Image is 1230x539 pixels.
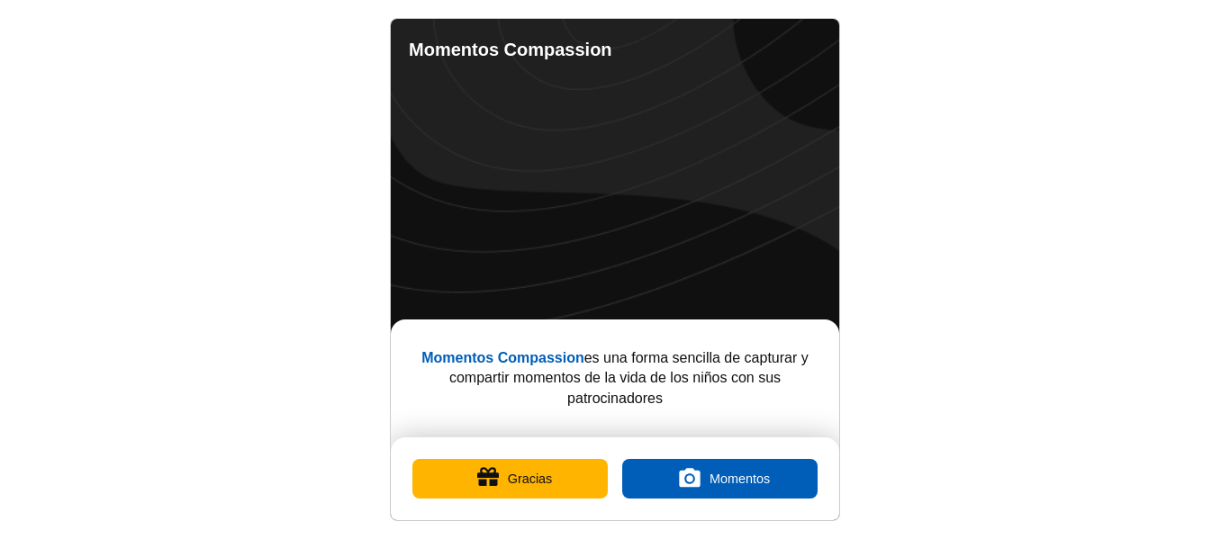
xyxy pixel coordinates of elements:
[420,348,810,409] p: es una forma sencilla de capturar y compartir momentos de la vida de los niños con sus patrocinad...
[800,37,821,58] a: Ajustes
[622,459,818,499] label: Momentos
[409,40,612,59] b: Momentos Compassion
[412,459,608,499] button: Gracias
[764,37,785,58] a: Contacto
[728,37,749,58] a: Completed Moments
[421,350,583,365] b: Momentos Compassion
